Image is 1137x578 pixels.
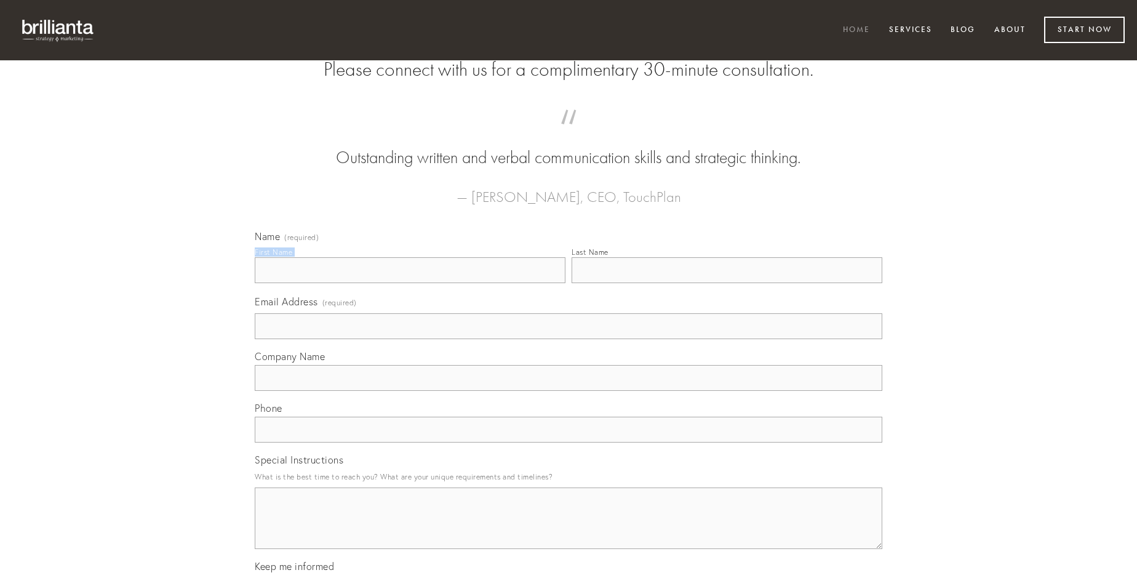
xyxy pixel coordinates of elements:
[835,20,878,41] a: Home
[572,247,608,257] div: Last Name
[274,122,863,170] blockquote: Outstanding written and verbal communication skills and strategic thinking.
[255,454,343,466] span: Special Instructions
[284,234,319,241] span: (required)
[255,350,325,363] span: Company Name
[255,58,882,81] h2: Please connect with us for a complimentary 30-minute consultation.
[255,230,280,243] span: Name
[274,122,863,146] span: “
[274,170,863,209] figcaption: — [PERSON_NAME], CEO, TouchPlan
[986,20,1034,41] a: About
[255,295,318,308] span: Email Address
[881,20,940,41] a: Services
[255,247,292,257] div: First Name
[1044,17,1125,43] a: Start Now
[255,560,334,572] span: Keep me informed
[943,20,983,41] a: Blog
[322,294,357,311] span: (required)
[255,468,882,485] p: What is the best time to reach you? What are your unique requirements and timelines?
[255,402,282,414] span: Phone
[12,12,105,48] img: brillianta - research, strategy, marketing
